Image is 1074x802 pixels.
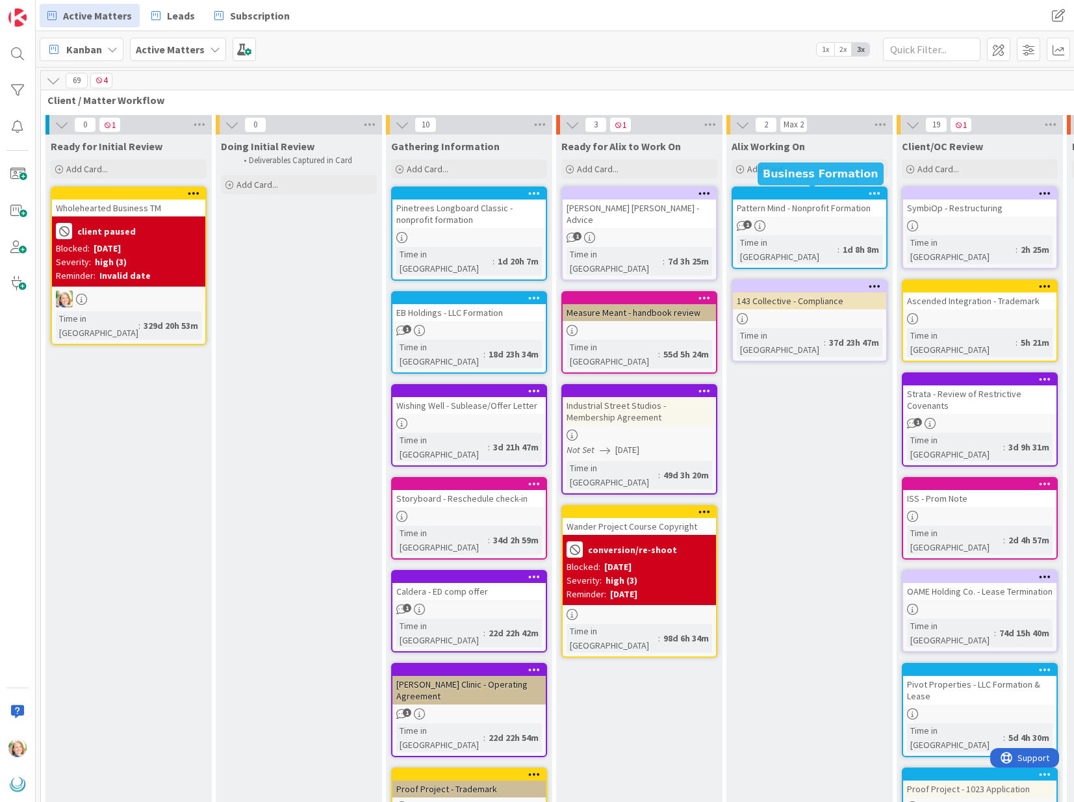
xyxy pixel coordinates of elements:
div: Proof Project - 1023 Application [903,769,1056,797]
div: Time in [GEOGRAPHIC_DATA] [907,723,1003,752]
span: 69 [66,73,88,88]
div: Storyboard - Reschedule check-in [392,490,546,507]
div: Wholehearted Business TM [52,200,205,216]
span: 1 [403,325,411,333]
span: : [663,254,665,268]
a: Pivot Properties - LLC Formation & LeaseTime in [GEOGRAPHIC_DATA]:5d 4h 30m [902,663,1058,757]
span: 1 [403,604,411,612]
div: 143 Collective - Compliance [733,281,886,309]
div: Time in [GEOGRAPHIC_DATA] [567,247,663,276]
div: Pinetrees Longboard Classic - nonprofit formation [392,188,546,228]
div: SymbiOp - Restructuring [903,188,1056,216]
span: : [138,318,140,333]
div: Pinetrees Longboard Classic - nonprofit formation [392,200,546,228]
div: Proof Project - Trademark [392,781,546,797]
div: EB Holdings - LLC Formation [392,304,546,321]
span: 19 [925,117,947,133]
a: Pattern Mind - Nonprofit FormationTime in [GEOGRAPHIC_DATA]:1d 8h 8m [732,187,888,269]
div: Time in [GEOGRAPHIC_DATA] [396,723,483,752]
a: OAME Holding Co. - Lease TerminationTime in [GEOGRAPHIC_DATA]:74d 15h 40m [902,570,1058,653]
div: Measure Meant - handbook review [563,292,716,321]
div: Industrial Street Studios - Membership Agreement [563,385,716,426]
div: Invalid date [99,269,151,283]
div: AD [52,291,205,307]
div: Time in [GEOGRAPHIC_DATA] [907,526,1003,554]
div: 74d 15h 40m [996,626,1053,640]
div: Blocked: [56,242,90,255]
div: Industrial Street Studios - Membership Agreement [563,397,716,426]
a: Pinetrees Longboard Classic - nonprofit formationTime in [GEOGRAPHIC_DATA]:1d 20h 7m [391,187,547,281]
b: conversion/re-shoot [588,545,677,554]
a: Ascended Integration - TrademarkTime in [GEOGRAPHIC_DATA]:5h 21m [902,279,1058,362]
div: Time in [GEOGRAPHIC_DATA] [567,624,658,653]
a: Wholehearted Business TMclient pausedBlocked:[DATE]Severity:high (3)Reminder:Invalid dateADTime i... [51,187,207,345]
a: Active Matters [40,4,140,27]
span: 1 [914,418,922,426]
a: Wishing Well - Sublease/Offer LetterTime in [GEOGRAPHIC_DATA]:3d 21h 47m [391,384,547,467]
a: Wander Project Course Copyrightconversion/re-shootBlocked:[DATE]Severity:high (3)Reminder:[DATE]T... [561,505,717,658]
a: Storyboard - Reschedule check-inTime in [GEOGRAPHIC_DATA]:34d 2h 59m [391,477,547,560]
span: 0 [244,117,266,133]
div: [DATE] [604,560,632,574]
div: [DATE] [610,588,637,601]
div: [PERSON_NAME] [PERSON_NAME] - Advice [563,200,716,228]
span: 1 [743,220,752,229]
span: Gathering Information [391,140,500,153]
div: [PERSON_NAME] Clinic - Operating Agreement [392,664,546,705]
div: Time in [GEOGRAPHIC_DATA] [56,311,138,340]
span: Ready for Alix to Work On [561,140,681,153]
span: 3x [852,43,869,56]
div: 1d 8h 8m [839,242,882,257]
span: 3 [585,117,607,133]
div: Time in [GEOGRAPHIC_DATA] [396,619,483,647]
span: : [1016,335,1017,350]
img: AD [8,739,27,757]
div: Strata - Review of Restrictive Covenants [903,374,1056,414]
div: high (3) [606,574,637,588]
div: Measure Meant - handbook review [563,304,716,321]
span: Add Card... [237,179,278,190]
span: 1 [950,117,972,133]
div: Time in [GEOGRAPHIC_DATA] [396,247,492,276]
span: : [1003,440,1005,454]
span: : [483,347,485,361]
div: Proof Project - Trademark [392,769,546,797]
a: 143 Collective - ComplianceTime in [GEOGRAPHIC_DATA]:37d 23h 47m [732,279,888,362]
span: 1 [573,232,582,240]
div: ISS - Prom Note [903,490,1056,507]
div: Wander Project Course Copyright [563,518,716,535]
span: : [1003,731,1005,745]
div: Ascended Integration - Trademark [903,292,1056,309]
div: 2d 4h 57m [1005,533,1053,547]
div: Wishing Well - Sublease/Offer Letter [392,385,546,414]
i: Not Set [567,444,595,456]
div: Time in [GEOGRAPHIC_DATA] [907,433,1003,461]
div: Time in [GEOGRAPHIC_DATA] [737,235,837,264]
span: : [658,468,660,482]
li: Deliverables Captured in Card [237,155,375,166]
div: 34d 2h 59m [490,533,542,547]
div: Pivot Properties - LLC Formation & Lease [903,664,1056,705]
b: Active Matters [136,43,205,56]
div: 55d 5h 24m [660,347,712,361]
span: Add Card... [66,163,108,175]
span: 1x [817,43,834,56]
span: 0 [74,117,96,133]
span: : [483,731,485,745]
a: [PERSON_NAME] [PERSON_NAME] - AdviceTime in [GEOGRAPHIC_DATA]:7d 3h 25m [561,187,717,281]
a: Measure Meant - handbook reviewTime in [GEOGRAPHIC_DATA]:55d 5h 24m [561,291,717,374]
div: Reminder: [56,269,96,283]
div: [PERSON_NAME] Clinic - Operating Agreement [392,676,546,705]
div: Time in [GEOGRAPHIC_DATA] [567,461,658,489]
div: Reminder: [567,588,606,601]
div: 5h 21m [1017,335,1053,350]
div: Caldera - ED comp offer [392,583,546,600]
span: Active Matters [63,8,132,23]
span: : [1016,242,1017,257]
span: Ready for Initial Review [51,140,162,153]
a: ISS - Prom NoteTime in [GEOGRAPHIC_DATA]:2d 4h 57m [902,477,1058,560]
span: Kanban [66,42,102,57]
div: [PERSON_NAME] [PERSON_NAME] - Advice [563,188,716,228]
div: Storyboard - Reschedule check-in [392,478,546,507]
div: Max 2 [784,122,804,128]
